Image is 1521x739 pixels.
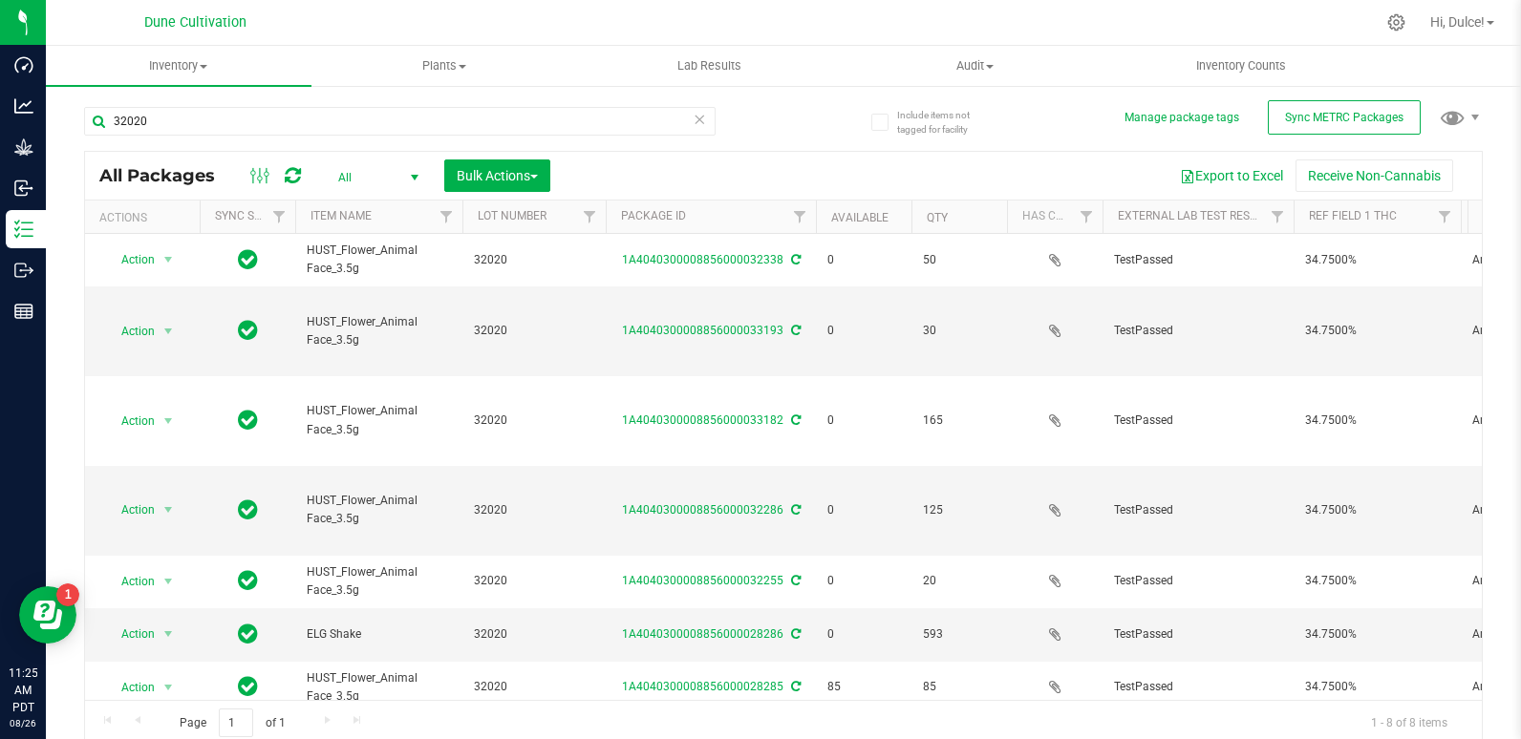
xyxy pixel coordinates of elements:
[238,673,258,700] span: In Sync
[1430,14,1485,30] span: Hi, Dulce!
[1125,110,1239,126] button: Manage package tags
[1384,13,1408,32] div: Manage settings
[157,496,181,523] span: select
[923,625,996,644] span: 593
[788,253,801,266] span: Sync from Compliance System
[238,317,258,344] span: In Sync
[474,625,594,644] span: 32020
[923,322,996,340] span: 30
[311,46,577,86] a: Plants
[238,567,258,594] span: In Sync
[827,625,900,644] span: 0
[474,678,594,696] span: 32020
[238,496,258,523] span: In Sync
[219,708,253,738] input: 1
[157,318,181,345] span: select
[215,209,289,222] a: Sync Status
[1114,572,1282,590] span: TestPassed
[14,55,33,74] inline-svg: Dashboard
[99,211,192,224] div: Actions
[827,251,900,269] span: 0
[622,574,783,587] a: 1A4040300008856000032255
[622,503,783,517] a: 1A4040300008856000032286
[157,408,181,434] span: select
[104,568,156,595] span: Action
[621,209,686,222] a: Package ID
[99,165,234,186] span: All Packages
[238,621,258,647] span: In Sync
[923,251,996,269] span: 50
[307,563,451,600] span: HUST_Flower_Animal Face_3.5g
[1114,625,1282,644] span: TestPassed
[1114,678,1282,696] span: TestPassed
[474,412,594,430] span: 32020
[474,322,594,340] span: 32020
[1114,322,1282,340] span: TestPassed
[788,413,801,427] span: Sync from Compliance System
[46,46,311,86] a: Inventory
[238,246,258,273] span: In Sync
[474,501,594,519] span: 32020
[897,108,993,137] span: Include items not tagged for facility
[1305,251,1449,269] span: 34.7500%
[1356,708,1463,737] span: 1 - 8 of 8 items
[474,251,594,269] span: 32020
[827,322,900,340] span: 0
[307,313,451,349] span: HUST_Flower_Animal Face_3.5g
[1114,412,1282,430] span: TestPassed
[307,492,451,528] span: HUST_Flower_Animal Face_3.5g
[844,57,1107,74] span: Audit
[104,246,156,273] span: Action
[923,678,996,696] span: 85
[14,261,33,280] inline-svg: Outbound
[46,57,311,74] span: Inventory
[104,674,156,701] span: Action
[1305,412,1449,430] span: 34.7500%
[574,201,606,233] a: Filter
[1305,625,1449,644] span: 34.7500%
[652,57,767,74] span: Lab Results
[84,107,716,136] input: Search Package ID, Item Name, SKU, Lot or Part Number...
[1114,501,1282,519] span: TestPassed
[788,503,801,517] span: Sync from Compliance System
[104,318,156,345] span: Action
[431,201,462,233] a: Filter
[104,408,156,434] span: Action
[14,302,33,321] inline-svg: Reports
[1071,201,1103,233] a: Filter
[1007,201,1103,234] th: Has COA
[238,407,258,433] span: In Sync
[1309,209,1397,222] a: Ref Field 1 THC
[1305,678,1449,696] span: 34.7500%
[843,46,1108,86] a: Audit
[622,680,783,693] a: 1A4040300008856000028285
[788,680,801,693] span: Sync from Compliance System
[144,14,246,31] span: Dune Cultivation
[788,324,801,337] span: Sync from Compliance System
[307,625,451,644] span: ELG Shake
[1305,501,1449,519] span: 34.7500%
[1268,100,1421,135] button: Sync METRC Packages
[14,179,33,198] inline-svg: Inbound
[1305,322,1449,340] span: 34.7500%
[784,201,816,233] a: Filter
[1429,201,1461,233] a: Filter
[56,583,79,606] iframe: Resource center unread badge
[14,220,33,239] inline-svg: Inventory
[444,159,550,192] button: Bulk Actions
[788,574,801,587] span: Sync from Compliance System
[157,246,181,273] span: select
[622,627,783,641] a: 1A4040300008856000028286
[827,572,900,590] span: 0
[157,674,181,701] span: select
[104,496,156,523] span: Action
[19,586,76,644] iframe: Resource center
[622,324,783,337] a: 1A4040300008856000033193
[104,621,156,647] span: Action
[1262,201,1294,233] a: Filter
[622,253,783,266] a: 1A4040300008856000032338
[927,211,948,224] a: Qty
[923,412,996,430] span: 165
[1296,159,1453,192] button: Receive Non-Cannabis
[157,621,181,647] span: select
